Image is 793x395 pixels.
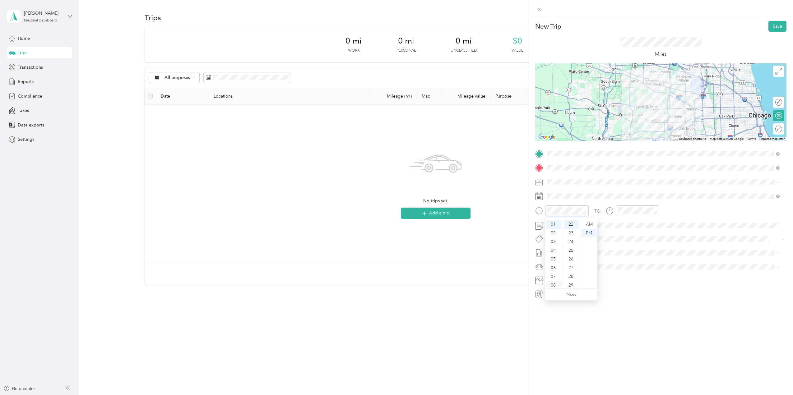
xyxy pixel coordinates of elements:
[537,133,557,141] img: Google
[582,220,596,229] div: AM
[545,276,786,285] button: Add photo
[564,272,579,281] div: 28
[546,255,561,264] div: 05
[546,272,561,281] div: 07
[564,229,579,237] div: 23
[768,21,786,32] button: Save
[535,22,561,31] p: New Trip
[546,237,561,246] div: 03
[655,50,667,58] p: Miles
[546,281,561,290] div: 08
[564,220,579,229] div: 22
[710,137,744,140] span: Map data ©2025 Google
[546,220,561,229] div: 01
[582,229,596,237] div: PM
[747,137,756,140] a: Terms (opens in new tab)
[760,137,785,140] a: Report a map error
[564,237,579,246] div: 24
[564,264,579,272] div: 27
[564,281,579,290] div: 29
[546,246,561,255] div: 04
[546,229,561,237] div: 02
[594,208,601,214] div: TO
[679,137,706,141] button: Keyboard shortcuts
[537,133,557,141] a: Open this area in Google Maps (opens a new window)
[758,360,793,395] iframe: Everlance-gr Chat Button Frame
[566,292,576,297] a: Now
[546,264,561,272] div: 06
[564,255,579,264] div: 26
[564,246,579,255] div: 25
